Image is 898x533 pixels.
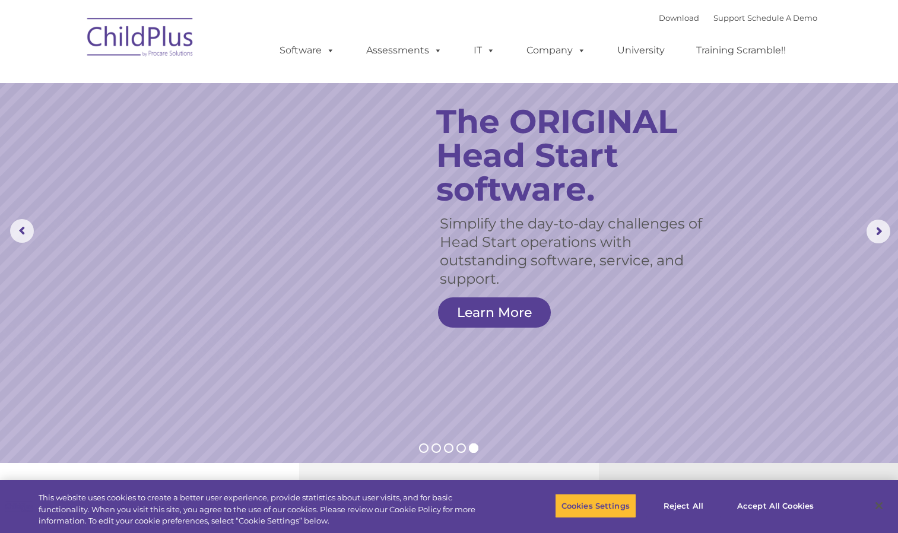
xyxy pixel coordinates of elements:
[515,39,598,62] a: Company
[866,493,892,519] button: Close
[440,214,703,288] rs-layer: Simplify the day-to-day challenges of Head Start operations with outstanding software, service, a...
[731,493,820,518] button: Accept All Cookies
[438,297,551,328] a: Learn More
[646,493,721,518] button: Reject All
[268,39,347,62] a: Software
[659,13,817,23] font: |
[605,39,677,62] a: University
[713,13,745,23] a: Support
[684,39,798,62] a: Training Scramble!!
[747,13,817,23] a: Schedule A Demo
[81,9,200,69] img: ChildPlus by Procare Solutions
[39,492,494,527] div: This website uses cookies to create a better user experience, provide statistics about user visit...
[462,39,507,62] a: IT
[659,13,699,23] a: Download
[555,493,636,518] button: Cookies Settings
[436,104,716,206] rs-layer: The ORIGINAL Head Start software.
[354,39,454,62] a: Assessments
